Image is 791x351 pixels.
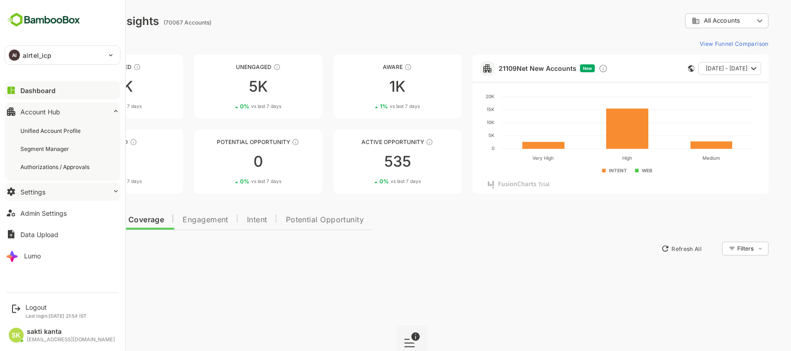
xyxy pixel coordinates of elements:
[5,204,120,222] button: Admin Settings
[22,138,151,145] div: Engaged
[301,55,430,119] a: AwareThese accounts have just entered the buying cycle and need further nurturing1K1%vs last 7 days
[5,182,120,201] button: Settings
[208,178,249,185] div: 0 %
[372,63,380,71] div: These accounts have just entered the buying cycle and need further nurturing
[22,63,151,70] div: Unreached
[301,63,430,70] div: Aware
[20,188,45,196] div: Settings
[79,178,109,185] span: vs last 7 days
[656,65,662,72] div: This card does not support filter and segments
[459,145,462,151] text: 0
[253,216,332,224] span: Potential Opportunity
[24,252,41,260] div: Lumo
[664,36,736,51] button: View Funnel Comparison
[22,55,151,119] a: UnreachedThese accounts have not been engaged with for a defined time period63K0%vs last 7 days
[301,130,430,194] a: Active OpportunityThese accounts have open opportunities which might be at any of the Sales Stage...
[162,79,290,94] div: 5K
[347,178,388,185] div: 0 %
[9,50,20,61] div: AI
[704,240,736,257] div: Filters
[5,11,83,29] img: BambooboxFullLogoMark.5f36c76dfaba33ec1ec1367b70bb1252.svg
[454,119,462,125] text: 10K
[32,216,132,224] span: Data Quality and Coverage
[5,46,120,64] div: AIairtel_icp
[5,102,120,121] button: Account Hub
[20,145,71,153] div: Segment Manager
[20,108,60,116] div: Account Hub
[625,241,673,256] button: Refresh All
[22,79,151,94] div: 63K
[208,103,249,110] div: 0 %
[500,155,522,161] text: Very High
[466,64,544,72] a: 21109Net New Accounts
[79,103,109,110] span: vs last 7 days
[22,154,151,169] div: 0
[25,313,87,319] p: Last login: [DATE] 21:54 IST
[27,328,115,336] div: sakti kanta
[20,231,58,238] div: Data Upload
[348,103,387,110] div: 1 %
[23,50,51,60] p: airtel_icp
[590,155,600,161] text: High
[22,130,151,194] a: EngagedThese accounts are warm, further nurturing would qualify them to MQAs00%vs last 7 days
[150,216,196,224] span: Engagement
[551,66,560,71] span: New
[454,107,462,112] text: 15K
[22,240,90,257] button: New Insights
[20,163,91,171] div: Authorizations / Approvals
[219,178,249,185] span: vs last 7 days
[301,79,430,94] div: 1K
[566,64,576,73] div: Discover new ICP-fit accounts showing engagement — via intent surges, anonymous website visits, L...
[22,14,127,28] div: Dashboard Insights
[162,55,290,119] a: UnengagedThese accounts have not shown enough engagement and need nurturing5K0%vs last 7 days
[162,130,290,194] a: Potential OpportunityThese accounts are MQAs and can be passed on to Inside Sales00%vs last 7 days
[301,138,430,145] div: Active Opportunity
[20,87,56,94] div: Dashboard
[301,154,430,169] div: 535
[131,19,182,26] ag: (70067 Accounts)
[5,81,120,100] button: Dashboard
[5,246,120,265] button: Lumo
[27,337,115,343] div: [EMAIL_ADDRESS][DOMAIN_NAME]
[9,328,24,343] div: SK
[357,103,387,110] span: vs last 7 days
[162,63,290,70] div: Unengaged
[705,245,721,252] div: Filters
[393,138,401,146] div: These accounts have open opportunities which might be at any of the Sales Stages
[358,178,388,185] span: vs last 7 days
[162,154,290,169] div: 0
[453,94,462,99] text: 20K
[68,178,109,185] div: 0 %
[456,132,462,138] text: 5K
[97,138,105,146] div: These accounts are warm, further nurturing would qualify them to MQAs
[653,12,736,30] div: All Accounts
[101,63,108,71] div: These accounts have not been engaged with for a defined time period
[219,103,249,110] span: vs last 7 days
[20,127,82,135] div: Unified Account Profile
[259,138,267,146] div: These accounts are MQAs and can be passed on to Inside Sales
[671,155,688,161] text: Medium
[666,62,729,75] button: [DATE] - [DATE]
[25,303,87,311] div: Logout
[241,63,248,71] div: These accounts have not shown enough engagement and need nurturing
[671,17,708,24] span: All Accounts
[215,216,235,224] span: Intent
[5,225,120,244] button: Data Upload
[68,103,109,110] div: 0 %
[673,63,715,75] span: [DATE] - [DATE]
[659,17,721,25] div: All Accounts
[20,209,67,217] div: Admin Settings
[162,138,290,145] div: Potential Opportunity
